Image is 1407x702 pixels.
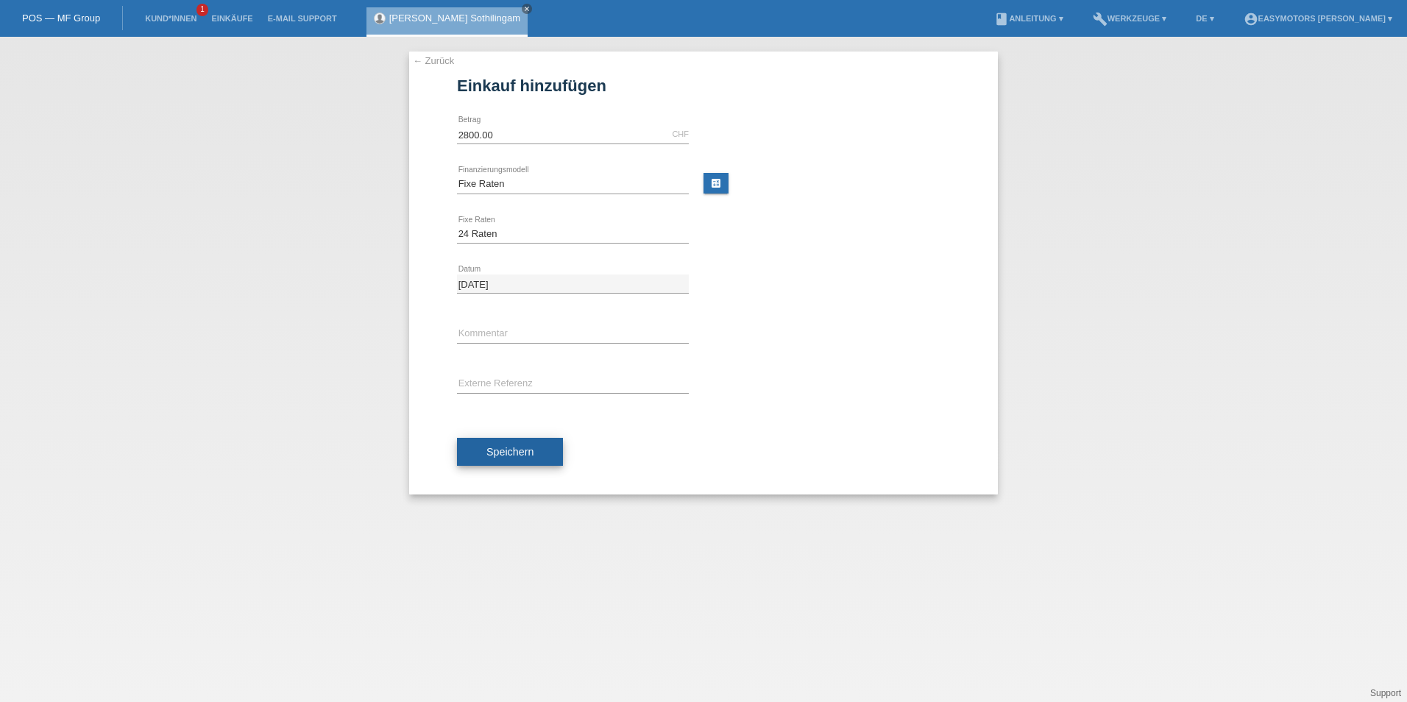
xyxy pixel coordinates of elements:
[1244,12,1258,26] i: account_circle
[710,177,722,189] i: calculate
[1236,14,1400,23] a: account_circleEasymotors [PERSON_NAME] ▾
[1188,14,1221,23] a: DE ▾
[1085,14,1174,23] a: buildWerkzeuge ▾
[994,12,1009,26] i: book
[987,14,1070,23] a: bookAnleitung ▾
[204,14,260,23] a: Einkäufe
[138,14,204,23] a: Kund*innen
[1370,688,1401,698] a: Support
[457,438,563,466] button: Speichern
[523,5,531,13] i: close
[22,13,100,24] a: POS — MF Group
[672,130,689,138] div: CHF
[261,14,344,23] a: E-Mail Support
[522,4,532,14] a: close
[196,4,208,16] span: 1
[1093,12,1107,26] i: build
[457,77,950,95] h1: Einkauf hinzufügen
[389,13,520,24] a: [PERSON_NAME] Sothilingam
[486,446,534,458] span: Speichern
[703,173,729,194] a: calculate
[413,55,454,66] a: ← Zurück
